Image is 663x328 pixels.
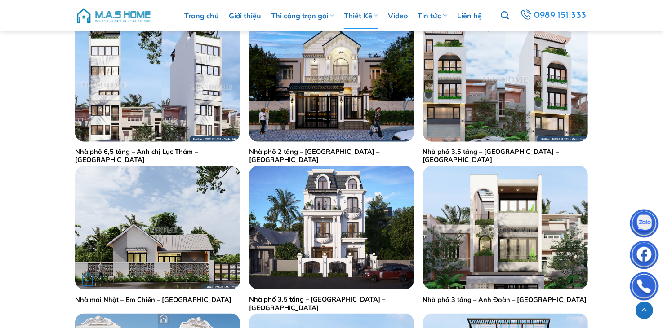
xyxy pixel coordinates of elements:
a: Tin tức [418,2,447,29]
img: Nhà mái Nhật - Em Chiến - Thái Bình | MasHome [75,166,240,289]
a: Trang chủ [184,2,219,29]
img: Zalo [631,211,658,238]
strong: + [82,276,93,286]
a: Nhà mái Nhật – Em Chiến – [GEOGRAPHIC_DATA] [75,296,231,304]
a: Nhà phố 3,5 tầng – [GEOGRAPHIC_DATA] – [GEOGRAPHIC_DATA] [249,295,414,312]
img: Thiết kế nhà phố anh chị Lục Thắm - Hà Đông | MasHome [75,18,240,141]
a: Nhà phố 6,5 tầng – Anh chị Lục Thắm – [GEOGRAPHIC_DATA] [75,148,240,164]
a: Thi công trọn gói [271,2,334,29]
a: Lên đầu trang [636,302,653,319]
a: Thiết Kế [344,2,378,29]
img: Thiết kế nhà phố anh Đoàn - Sóc Sơn | MasHome [423,166,588,289]
img: Thiết kế nhà phố anh Minh - Thường Tín | MasHome [423,18,588,141]
a: Liên hệ [457,2,482,29]
a: Video [388,2,408,29]
div: Đọc tiếp [82,274,93,288]
img: Phone [631,274,658,301]
a: Giới thiệu [229,2,261,29]
img: M.A.S HOME – Tổng Thầu Thiết Kế Và Xây Nhà Trọn Gói [76,2,152,29]
a: Nhà phố 3,5 tầng – [GEOGRAPHIC_DATA] – [GEOGRAPHIC_DATA] [423,148,588,164]
a: 0989.151.333 [519,8,588,24]
a: Tìm kiếm [501,6,509,25]
a: Nhà phố 3 tầng – Anh Đoàn – [GEOGRAPHIC_DATA] [423,296,587,304]
img: Thiết kế nhà phố anh Lợi - Thạch Thất | MasHome [249,18,414,141]
img: Nhà phố 3,5 tầng - Anh Bắc - Đan Phượng [249,166,414,289]
img: Facebook [631,243,658,270]
a: Nhà phố 2 tầng – [GEOGRAPHIC_DATA] – [GEOGRAPHIC_DATA] [249,148,414,164]
span: 0989.151.333 [534,8,587,23]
